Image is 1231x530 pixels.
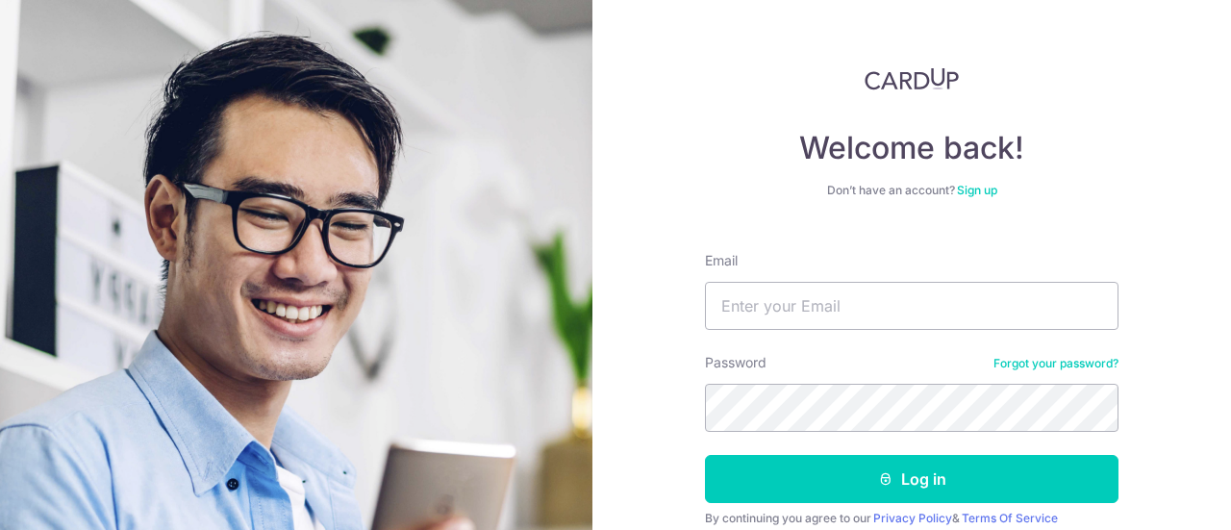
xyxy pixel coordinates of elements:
[705,129,1118,167] h4: Welcome back!
[957,183,997,197] a: Sign up
[962,511,1058,525] a: Terms Of Service
[705,455,1118,503] button: Log in
[705,353,766,372] label: Password
[993,356,1118,371] a: Forgot your password?
[705,282,1118,330] input: Enter your Email
[873,511,952,525] a: Privacy Policy
[705,511,1118,526] div: By continuing you agree to our &
[705,251,738,270] label: Email
[705,183,1118,198] div: Don’t have an account?
[865,67,959,90] img: CardUp Logo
